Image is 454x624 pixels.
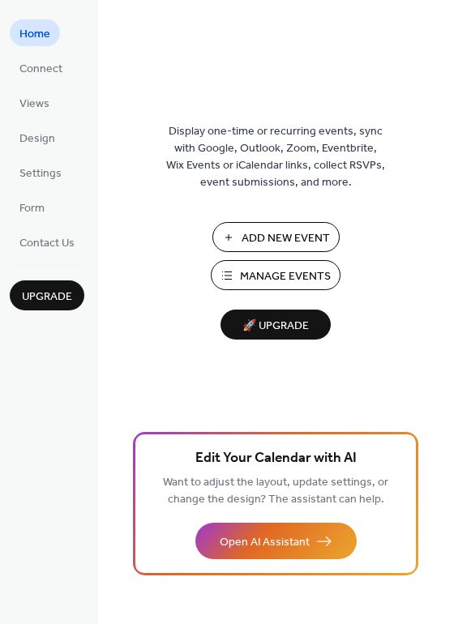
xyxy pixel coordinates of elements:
[10,54,72,81] a: Connect
[10,89,59,116] a: Views
[195,447,357,470] span: Edit Your Calendar with AI
[195,523,357,559] button: Open AI Assistant
[19,235,75,252] span: Contact Us
[10,124,65,151] a: Design
[242,230,330,247] span: Add New Event
[19,200,45,217] span: Form
[10,194,54,220] a: Form
[212,222,340,252] button: Add New Event
[220,534,310,551] span: Open AI Assistant
[10,19,60,46] a: Home
[10,229,84,255] a: Contact Us
[166,123,385,191] span: Display one-time or recurring events, sync with Google, Outlook, Zoom, Eventbrite, Wix Events or ...
[221,310,331,340] button: 🚀 Upgrade
[19,96,49,113] span: Views
[19,165,62,182] span: Settings
[19,130,55,147] span: Design
[163,472,388,511] span: Want to adjust the layout, update settings, or change the design? The assistant can help.
[19,61,62,78] span: Connect
[240,268,331,285] span: Manage Events
[22,288,72,306] span: Upgrade
[10,159,71,186] a: Settings
[230,315,321,337] span: 🚀 Upgrade
[211,260,340,290] button: Manage Events
[10,280,84,310] button: Upgrade
[19,26,50,43] span: Home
